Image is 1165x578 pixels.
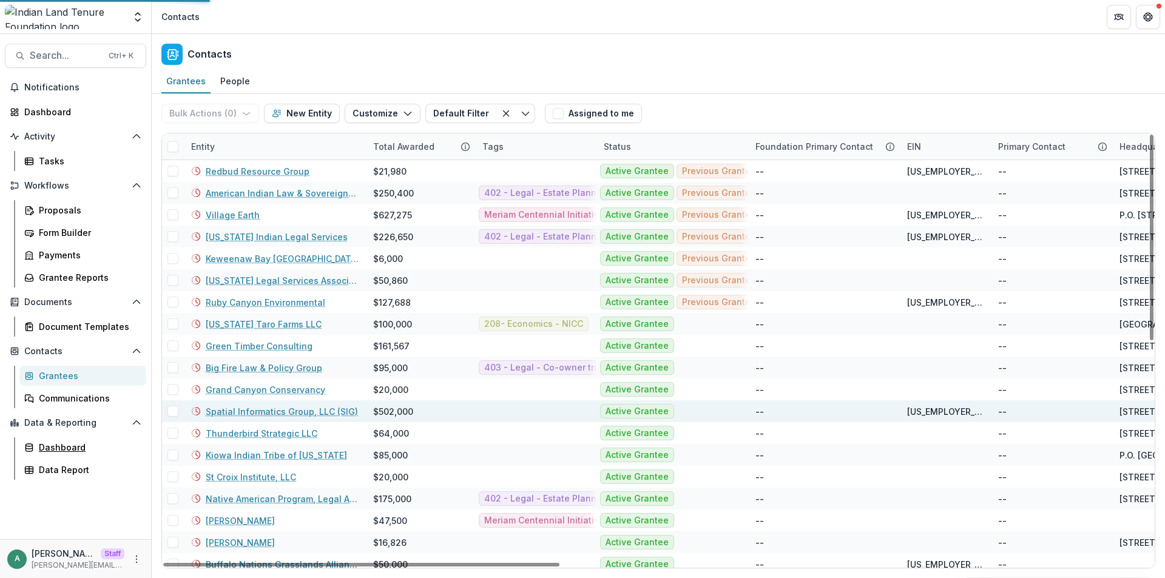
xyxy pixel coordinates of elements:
[161,104,259,123] button: Bulk Actions (0)
[991,133,1112,160] div: Primary Contact
[206,449,347,462] a: Kiowa Indian Tribe of [US_STATE]
[373,296,411,309] div: $127,688
[755,165,764,178] div: --
[484,188,660,198] span: 402 - Legal - Estate Planning/Will writing
[19,267,146,287] a: Grantee Reports
[30,50,101,61] span: Search...
[366,133,475,160] div: Total Awarded
[206,383,325,396] a: Grand Canyon Conservancy
[5,341,146,361] button: Open Contacts
[373,361,408,374] div: $95,000
[606,472,669,482] span: Active Grantee
[907,209,984,221] div: [US_EMPLOYER_IDENTIFICATION_NUMBER]
[596,133,748,160] div: Status
[682,254,756,264] span: Previous Grantee
[907,558,984,571] div: [US_EMPLOYER_IDENTIFICATION_NUMBER]
[373,449,408,462] div: $85,000
[345,104,420,123] button: Customize
[606,494,669,504] span: Active Grantee
[606,341,669,351] span: Active Grantee
[900,133,991,160] div: EIN
[206,558,359,571] a: Buffalo Nations Grasslands Alliance
[606,559,669,570] span: Active Grantee
[206,230,348,243] a: [US_STATE] Indian Legal Services
[19,223,146,243] a: Form Builder
[39,392,137,405] div: Communications
[998,274,1007,287] div: --
[206,361,322,374] a: Big Fire Law & Policy Group
[755,405,764,418] div: --
[206,274,359,287] a: [US_STATE] Legal Services Association
[206,427,317,440] a: Thunderbird Strategic LLC
[24,297,127,307] span: Documents
[998,449,1007,462] div: --
[19,460,146,480] a: Data Report
[5,413,146,432] button: Open Data & Reporting
[5,44,146,68] button: Search...
[206,252,359,265] a: Keweenaw Bay [GEOGRAPHIC_DATA]
[606,166,669,176] span: Active Grantee
[373,427,409,440] div: $64,000
[373,405,413,418] div: $502,000
[475,133,596,160] div: Tags
[184,140,222,153] div: Entity
[484,319,583,329] span: 208- Economics - NICC
[755,361,764,374] div: --
[215,72,255,90] div: People
[606,385,669,395] span: Active Grantee
[484,232,660,242] span: 402 - Legal - Estate Planning/Will writing
[206,405,358,418] a: Spatial Informatics Group, LLC (SIG)
[39,369,137,382] div: Grantees
[682,210,756,220] span: Previous Grantee
[24,106,137,118] div: Dashboard
[748,133,900,160] div: Foundation Primary Contact
[998,471,1007,483] div: --
[5,5,124,29] img: Indian Land Tenure Foundation logo
[682,275,756,286] span: Previous Grantee
[682,297,756,307] span: Previous Grantee
[206,514,275,527] a: [PERSON_NAME]
[5,78,146,97] button: Notifications
[484,516,604,526] span: Meriam Centennial Initiative
[19,317,146,337] a: Document Templates
[129,552,144,566] button: More
[682,232,756,242] span: Previous Grantee
[998,536,1007,549] div: --
[606,232,669,242] span: Active Grantee
[101,548,124,559] p: Staff
[516,104,535,123] button: Toggle menu
[606,450,669,460] span: Active Grantee
[373,209,412,221] div: $627,275
[373,274,408,287] div: $50,860
[606,275,669,286] span: Active Grantee
[206,536,275,549] a: [PERSON_NAME]
[998,340,1007,352] div: --
[19,245,146,265] a: Payments
[32,547,96,560] p: [PERSON_NAME][EMAIL_ADDRESS][DOMAIN_NAME]
[206,187,359,200] a: American Indian Law & Sovereignty Center
[755,340,764,352] div: --
[39,155,137,167] div: Tasks
[907,405,984,418] div: [US_EMPLOYER_IDENTIFICATION_NUMBER]
[24,132,127,142] span: Activity
[907,230,984,243] div: [US_EMPLOYER_IDENTIFICATION_NUMBER]
[998,405,1007,418] div: --
[475,140,511,153] div: Tags
[366,140,442,153] div: Total Awarded
[373,340,410,352] div: $161,567
[206,471,296,483] a: St Croix Institute, LLC
[5,102,146,122] a: Dashboard
[606,188,669,198] span: Active Grantee
[373,514,407,527] div: $47,500
[755,514,764,527] div: --
[755,492,764,505] div: --
[991,140,1073,153] div: Primary Contact
[755,296,764,309] div: --
[606,537,669,548] span: Active Grantee
[24,82,141,93] span: Notifications
[373,492,411,505] div: $175,000
[206,318,322,331] a: [US_STATE] Taro Farms LLC
[755,383,764,396] div: --
[32,560,124,571] p: [PERSON_NAME][EMAIL_ADDRESS][DOMAIN_NAME]
[998,296,1007,309] div: --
